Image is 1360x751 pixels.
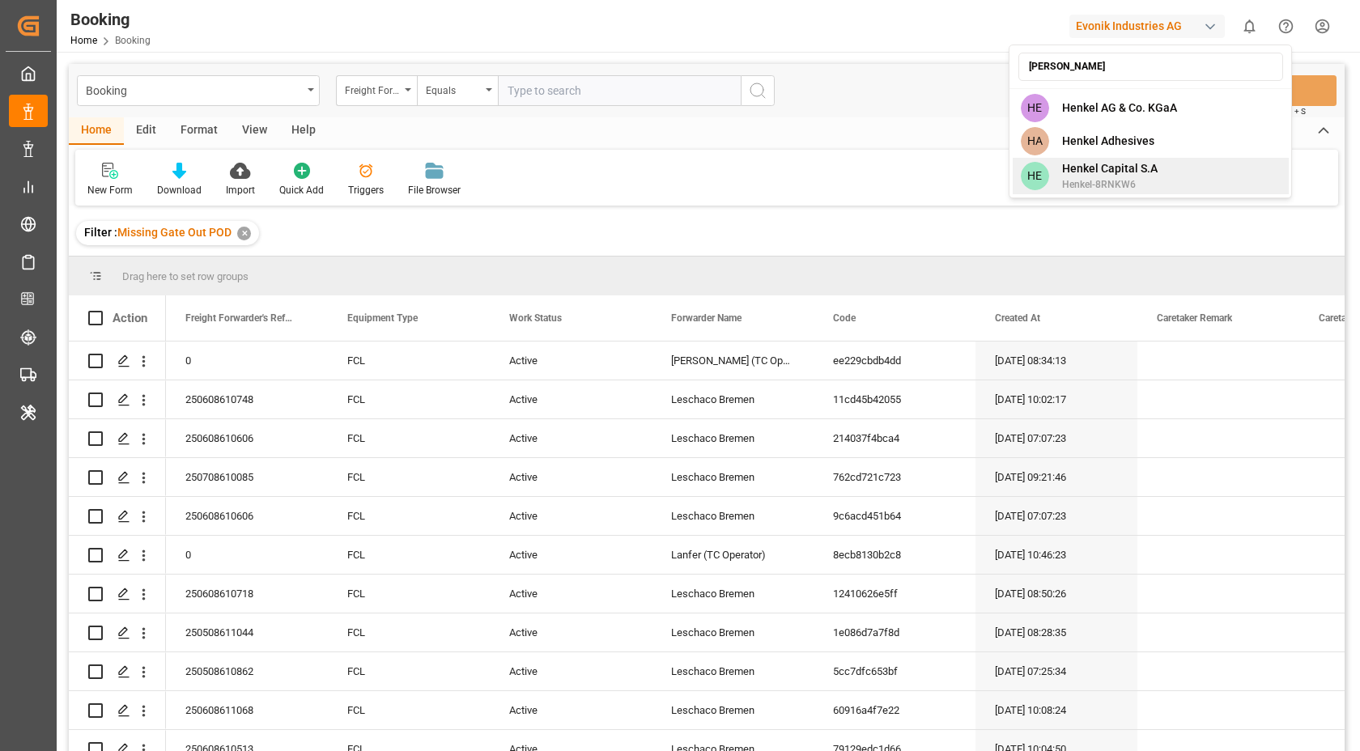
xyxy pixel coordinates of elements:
[1062,133,1154,150] span: Henkel Adhesives
[1062,160,1158,177] span: Henkel Capital S.A
[1021,162,1049,190] span: HE
[1062,177,1158,192] span: Henkel-8RNKW6
[1021,94,1049,122] span: HE
[1018,53,1283,81] input: Search an account...
[1062,100,1177,117] span: Henkel AG & Co. KGaA
[1021,127,1049,155] span: HA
